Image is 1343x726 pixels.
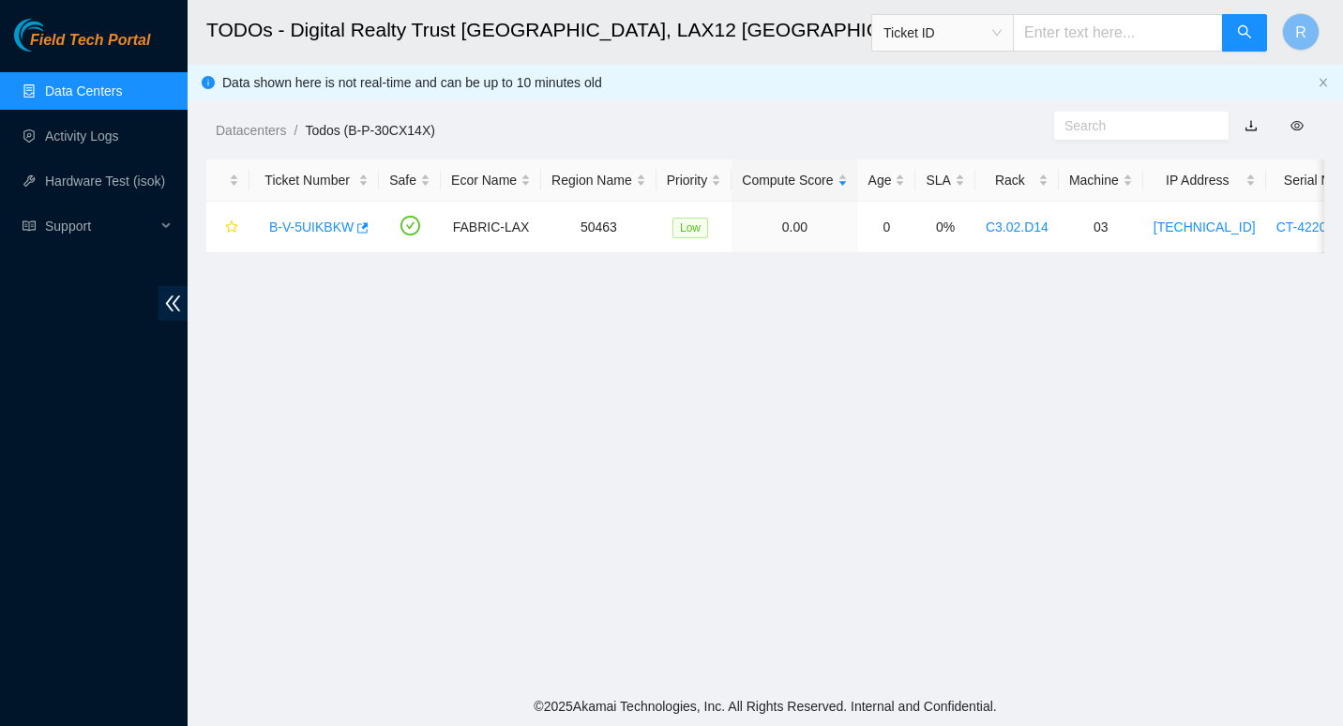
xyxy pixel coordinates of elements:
span: close [1318,77,1329,88]
span: search [1237,24,1252,42]
span: read [23,219,36,233]
span: Field Tech Portal [30,32,150,50]
input: Search [1064,115,1203,136]
a: Activity Logs [45,129,119,144]
a: download [1245,118,1258,133]
button: close [1318,77,1329,89]
a: Akamai TechnologiesField Tech Portal [14,34,150,58]
td: 0.00 [732,202,857,253]
td: 0 [858,202,916,253]
span: check-circle [400,216,420,235]
a: Datacenters [216,123,286,138]
td: 0% [915,202,974,253]
a: Hardware Test (isok) [45,174,165,189]
td: FABRIC-LAX [441,202,541,253]
span: Low [672,218,708,238]
button: search [1222,14,1267,52]
a: [TECHNICAL_ID] [1154,219,1256,234]
footer: © 2025 Akamai Technologies, Inc. All Rights Reserved. Internal and Confidential. [188,687,1343,726]
a: Data Centers [45,83,122,98]
td: 03 [1059,202,1143,253]
input: Enter text here... [1013,14,1223,52]
img: Akamai Technologies [14,19,95,52]
a: B-V-5UIKBKW [269,219,354,234]
span: double-left [158,286,188,321]
span: Support [45,207,156,245]
span: R [1295,21,1306,44]
button: R [1282,13,1320,51]
a: C3.02.D14 [986,219,1049,234]
span: eye [1290,119,1304,132]
span: Ticket ID [883,19,1002,47]
button: star [217,212,239,242]
a: Todos (B-P-30CX14X) [305,123,435,138]
td: 50463 [541,202,656,253]
span: / [294,123,297,138]
button: download [1230,111,1272,141]
span: star [225,220,238,235]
